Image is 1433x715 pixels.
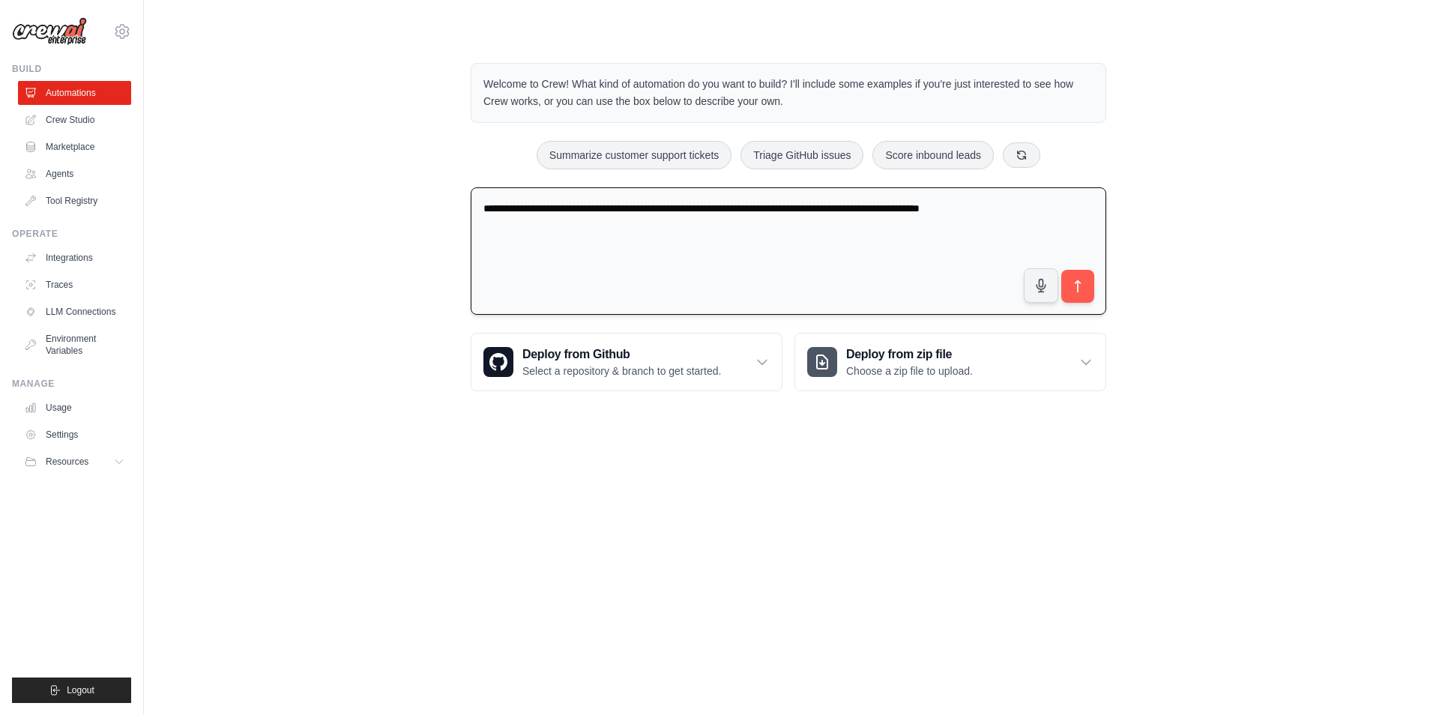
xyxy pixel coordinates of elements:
[537,141,731,169] button: Summarize customer support tickets
[18,162,131,186] a: Agents
[18,189,131,213] a: Tool Registry
[872,141,994,169] button: Score inbound leads
[12,378,131,390] div: Manage
[740,141,863,169] button: Triage GitHub issues
[18,108,131,132] a: Crew Studio
[18,423,131,447] a: Settings
[18,135,131,159] a: Marketplace
[67,684,94,696] span: Logout
[12,678,131,703] button: Logout
[18,273,131,297] a: Traces
[46,456,88,468] span: Resources
[12,228,131,240] div: Operate
[483,76,1093,110] p: Welcome to Crew! What kind of automation do you want to build? I'll include some examples if you'...
[1358,643,1433,715] iframe: Chat Widget
[18,300,131,324] a: LLM Connections
[18,450,131,474] button: Resources
[12,17,87,46] img: Logo
[522,363,721,378] p: Select a repository & branch to get started.
[18,246,131,270] a: Integrations
[18,396,131,420] a: Usage
[846,346,973,363] h3: Deploy from zip file
[522,346,721,363] h3: Deploy from Github
[12,63,131,75] div: Build
[846,363,973,378] p: Choose a zip file to upload.
[18,81,131,105] a: Automations
[18,327,131,363] a: Environment Variables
